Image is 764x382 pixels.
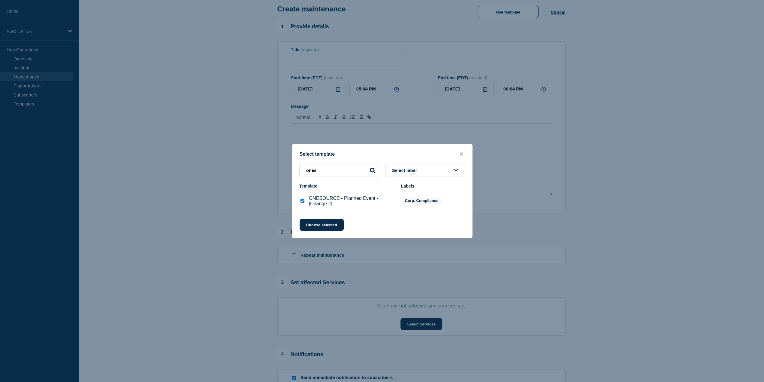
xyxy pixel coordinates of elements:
button: Choose selected [300,219,344,231]
button: Select label [385,164,465,176]
input: Search templates & labels [299,164,379,176]
span: Corp. Compliance [401,197,442,204]
span: Select label [392,168,419,173]
button: close button [458,151,465,157]
div: Template [299,184,395,188]
div: Select template [292,151,472,157]
input: ONESOURCE - Planned Event - [Change #] checkbox [300,199,304,203]
div: Labels [401,184,465,188]
p: ONESOURCE - Planned Event - [Change #] [309,196,395,206]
